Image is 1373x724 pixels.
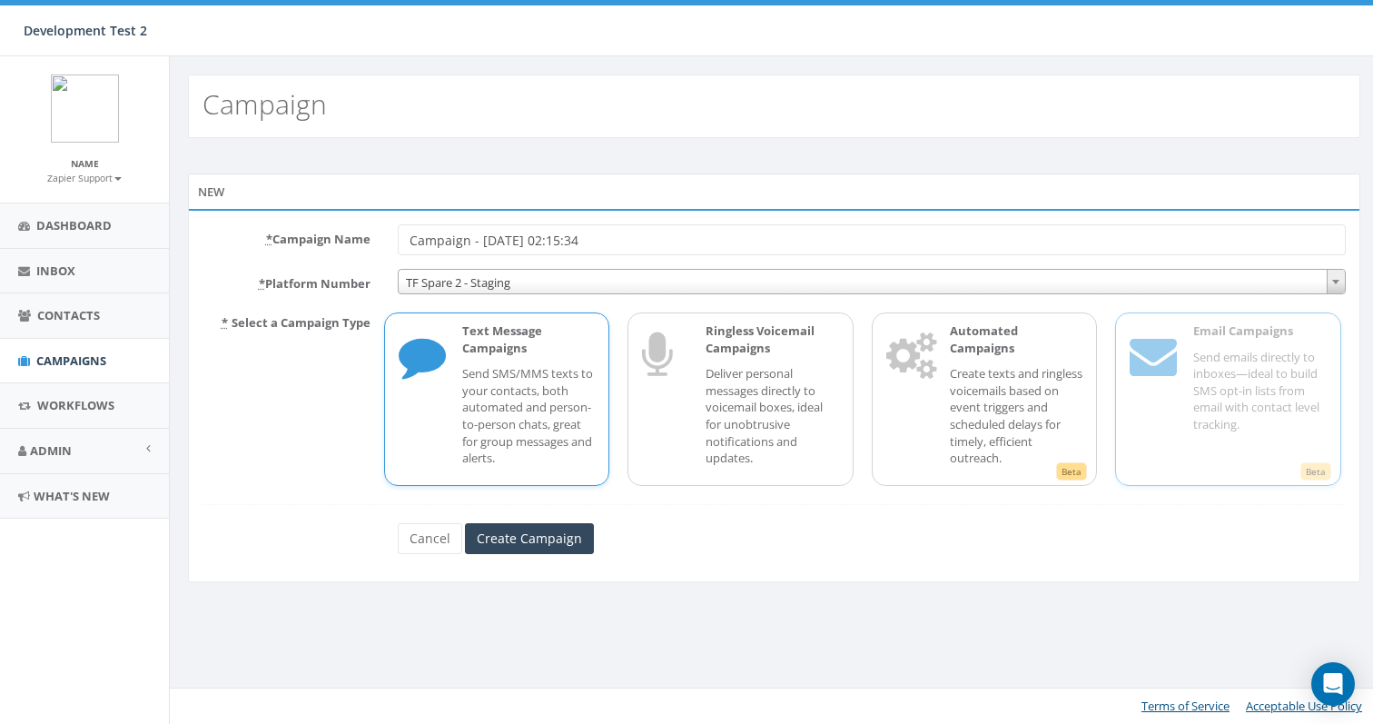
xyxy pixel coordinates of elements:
p: Ringless Voicemail Campaigns [706,322,839,356]
p: Create texts and ringless voicemails based on event triggers and scheduled delays for timely, eff... [950,365,1083,466]
input: Enter Campaign Name [398,224,1346,255]
img: logo.png [51,74,119,143]
span: Development Test 2 [24,22,147,39]
div: New [188,174,1360,210]
p: Automated Campaigns [950,322,1083,356]
span: Admin [30,442,72,459]
small: Name [71,157,99,170]
a: Acceptable Use Policy [1246,698,1362,714]
a: Zapier Support [47,169,122,185]
label: Platform Number [189,269,384,293]
p: Deliver personal messages directly to voicemail boxes, ideal for unobtrusive notifications and up... [706,365,839,466]
span: Beta [1300,462,1331,481]
span: Campaigns [36,352,106,369]
span: Inbox [36,263,75,279]
label: Campaign Name [189,224,384,248]
span: TF Spare 2 - Staging [398,269,1346,294]
input: Create Campaign [465,523,594,554]
h2: Campaign [202,89,327,119]
div: Open Intercom Messenger [1311,662,1355,706]
span: Beta [1056,462,1087,481]
span: Select a Campaign Type [232,314,370,331]
p: Text Message Campaigns [462,322,596,356]
p: Send SMS/MMS texts to your contacts, both automated and person-to-person chats, great for group m... [462,365,596,466]
span: Dashboard [36,217,112,233]
span: Contacts [37,307,100,323]
a: Cancel [398,523,462,554]
span: What's New [34,488,110,504]
small: Zapier Support [47,172,122,184]
a: Terms of Service [1141,698,1230,714]
abbr: required [266,231,272,247]
span: Workflows [37,397,114,413]
span: TF Spare 2 - Staging [399,270,1345,295]
abbr: required [259,275,265,292]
